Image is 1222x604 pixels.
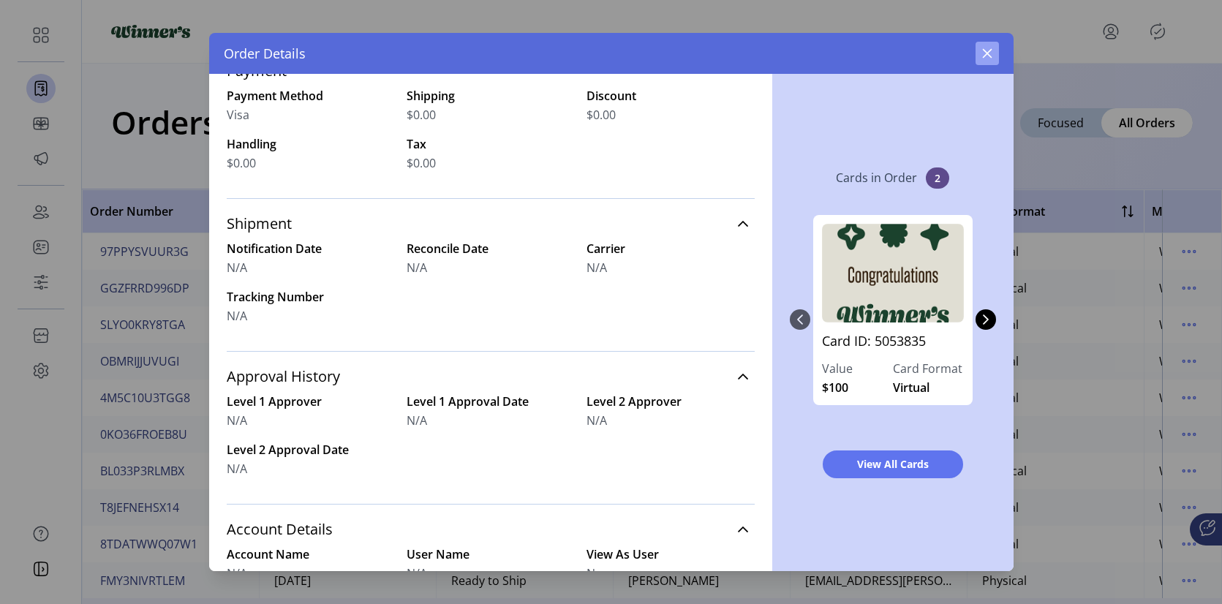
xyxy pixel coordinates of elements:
a: Shipment [227,208,755,240]
span: N/A [587,412,607,429]
label: Reconcile Date [407,240,575,257]
p: Cards in Order [836,169,917,186]
label: Handling [227,135,395,153]
div: Approval History [227,393,755,495]
span: N/A [407,565,427,582]
label: Value [822,360,893,377]
span: $0.00 [587,106,616,124]
span: Virtual [893,379,929,396]
label: Level 1 Approver [227,393,395,410]
a: Approval History [227,360,755,393]
span: N/A [227,259,247,276]
img: 5053835 [822,224,964,322]
label: Tracking Number [227,288,395,306]
a: Account Details [227,513,755,546]
span: $0.00 [407,154,436,172]
label: Shipping [407,87,575,105]
label: Level 2 Approver [587,393,755,410]
label: Discount [587,87,755,105]
span: Account Details [227,522,333,537]
span: 2 [926,167,949,189]
span: N/A [227,460,247,477]
label: Notification Date [227,240,395,257]
label: User Name [407,546,575,563]
label: Level 2 Approval Date [227,441,395,458]
div: Payment [227,87,755,189]
span: Shipment [227,216,292,231]
span: N/A [227,307,247,325]
label: Level 1 Approval Date [407,393,575,410]
span: N/A [407,412,427,429]
span: $100 [822,379,848,396]
button: Next Page [976,309,996,330]
label: View As User [587,546,755,563]
span: N/A [227,565,247,582]
span: No [587,565,603,582]
label: Carrier [587,240,755,257]
span: Visa [227,106,249,124]
span: Payment [227,64,287,78]
button: View All Cards [823,450,963,478]
span: View All Cards [842,456,944,472]
span: N/A [227,412,247,429]
span: $0.00 [227,154,256,172]
span: N/A [407,259,427,276]
label: Card Format [893,360,964,377]
span: $0.00 [407,106,436,124]
label: Payment Method [227,87,395,105]
div: Shipment [227,240,755,342]
span: Approval History [227,369,340,384]
label: Tax [407,135,575,153]
label: Account Name [227,546,395,563]
a: Card ID: 5053835 [822,331,964,360]
span: Order Details [224,44,306,64]
div: 0 [810,200,976,439]
span: N/A [587,259,607,276]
